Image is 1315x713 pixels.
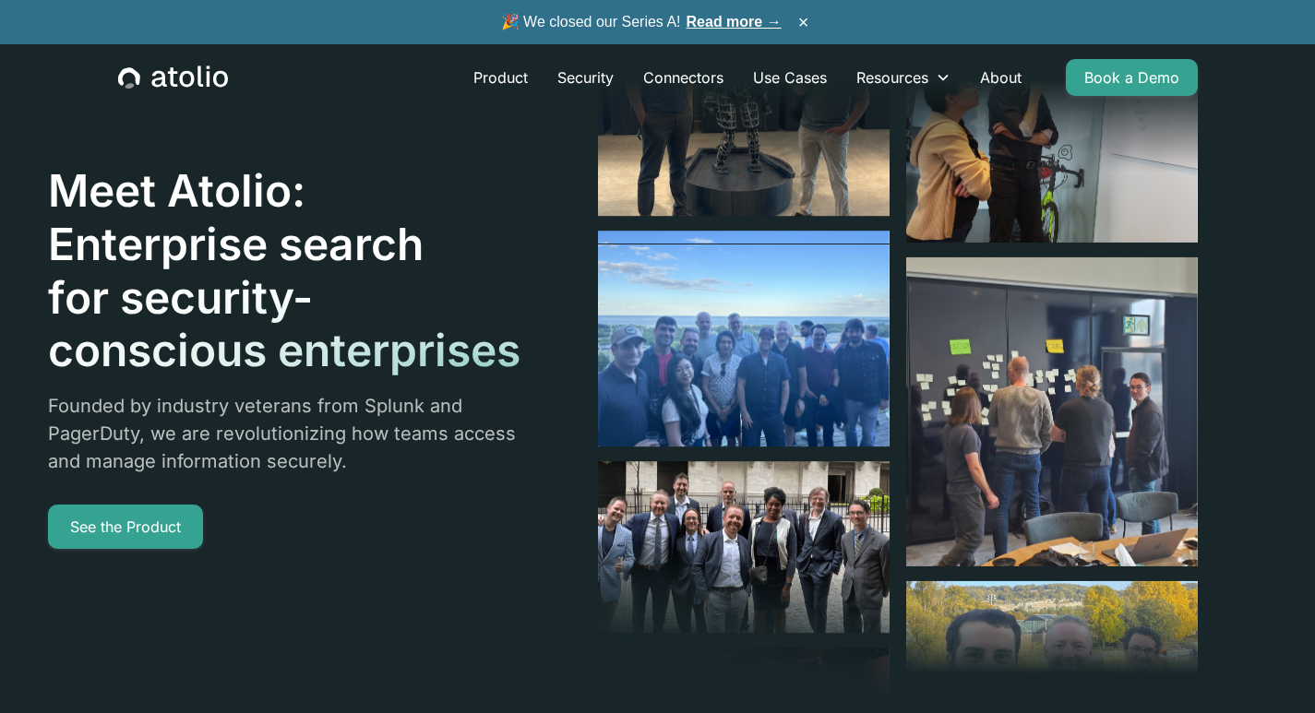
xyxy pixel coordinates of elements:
[118,65,228,89] a: home
[628,59,738,96] a: Connectors
[965,59,1036,96] a: About
[842,59,965,96] div: Resources
[1066,59,1198,96] a: Book a Demo
[459,59,543,96] a: Product
[48,164,533,376] h1: Meet Atolio: Enterprise search for security-conscious enterprises
[501,11,782,33] span: 🎉 We closed our Series A!
[906,256,1198,566] img: image
[687,14,782,30] a: Read more →
[48,392,533,475] p: Founded by industry veterans from Splunk and PagerDuty, we are revolutionizing how teams access a...
[598,232,890,447] img: image
[598,462,890,634] img: image
[856,66,928,89] div: Resources
[738,59,842,96] a: Use Cases
[543,59,628,96] a: Security
[48,505,203,549] a: See the Product
[793,12,815,32] button: ×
